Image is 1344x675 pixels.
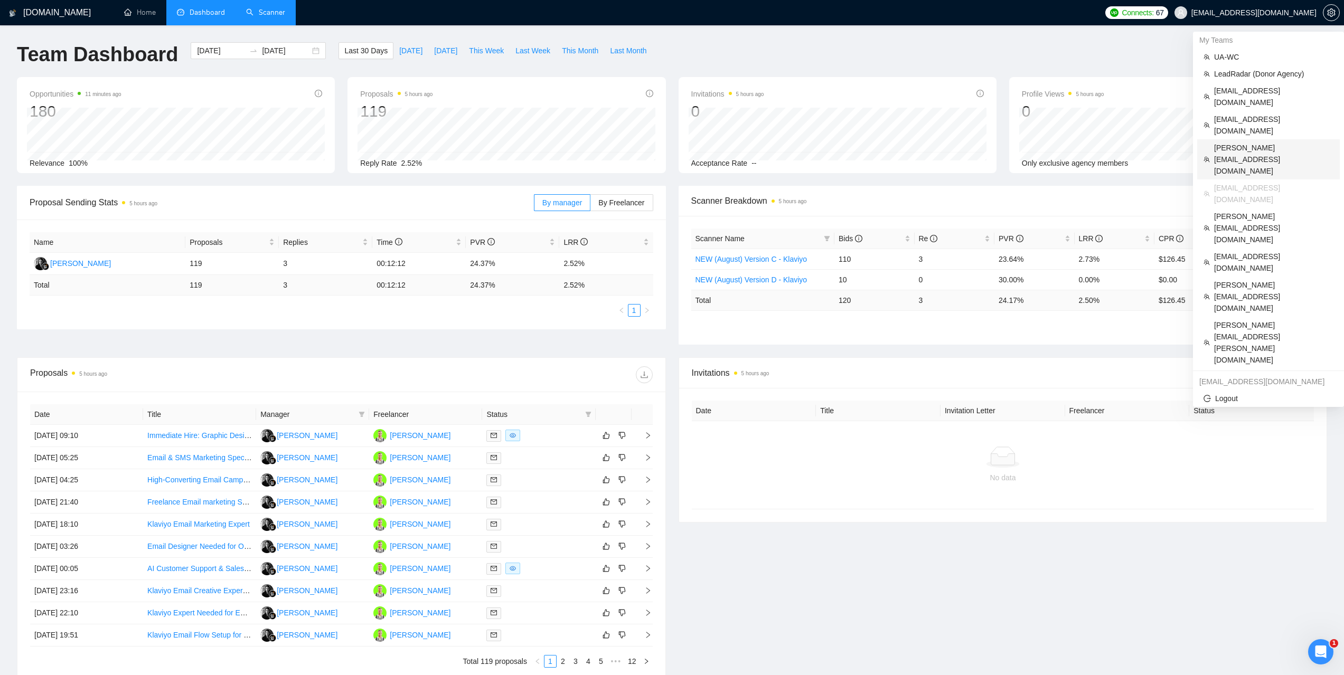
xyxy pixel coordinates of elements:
a: Klaviyo Email Marketing Expert [147,520,250,528]
a: 2 [557,655,569,667]
span: info-circle [855,235,862,242]
button: dislike [616,496,628,508]
th: Name [30,232,185,253]
span: like [603,564,610,573]
a: JD[PERSON_NAME] [373,630,450,639]
button: like [600,540,613,553]
img: JD [373,606,387,620]
img: gigradar-bm.png [269,457,276,464]
span: info-circle [1176,235,1183,242]
a: MK[PERSON_NAME] [260,431,337,439]
span: dislike [618,520,626,528]
img: JD [373,429,387,442]
a: homeHome [124,8,156,17]
td: 30.00% [994,269,1075,290]
span: Acceptance Rate [691,159,748,167]
button: like [600,518,613,530]
div: [PERSON_NAME] [277,496,337,508]
span: filter [824,235,830,242]
img: logo [9,5,16,22]
a: JD[PERSON_NAME] [373,564,450,572]
span: left [534,658,541,664]
span: Relevance [30,159,64,167]
span: ••• [607,655,624,668]
button: Last Week [510,42,556,59]
img: JD [373,562,387,575]
img: JD [373,518,387,531]
span: dashboard [177,8,184,16]
img: gigradar-bm.png [269,546,276,553]
li: 2 [557,655,569,668]
span: CPR [1159,234,1183,243]
img: MK [260,606,274,620]
span: team [1204,225,1210,231]
span: [PERSON_NAME][EMAIL_ADDRESS][DOMAIN_NAME] [1214,279,1333,314]
span: team [1204,156,1210,163]
img: JD [373,496,387,509]
span: Only exclusive agency members [1022,159,1129,167]
img: MK [260,629,274,642]
img: MK [260,540,274,553]
img: MK [260,429,274,442]
span: [PERSON_NAME][EMAIL_ADDRESS][PERSON_NAME][DOMAIN_NAME] [1214,319,1333,366]
span: [PERSON_NAME][EMAIL_ADDRESS][DOMAIN_NAME] [1214,142,1333,177]
a: JD[PERSON_NAME] [373,431,450,439]
button: dislike [616,540,628,553]
img: MK [260,496,274,509]
span: dislike [618,564,626,573]
span: Profile Views [1022,88,1104,100]
time: 5 hours ago [1076,91,1104,97]
span: mail [491,565,497,572]
span: logout [1204,395,1211,402]
div: [PERSON_NAME] [390,474,450,486]
span: like [603,542,610,550]
span: right [643,658,650,664]
input: End date [262,45,310,56]
div: dima.mirov@gigradar.io [1193,373,1344,390]
span: 67 [1156,7,1164,18]
span: info-circle [1095,235,1103,242]
button: [DATE] [393,42,428,59]
td: 3 [279,253,372,275]
span: team [1204,122,1210,128]
button: dislike [616,518,628,530]
button: right [640,655,653,668]
button: like [600,496,613,508]
span: team [1204,191,1210,197]
span: LRR [563,238,588,246]
button: dislike [616,451,628,464]
td: 110 [834,249,915,269]
td: 10 [834,269,915,290]
a: 1 [628,305,640,316]
button: dislike [616,562,628,575]
td: 0 [915,269,995,290]
div: [PERSON_NAME] [277,563,337,574]
td: 120 [834,290,915,310]
span: dislike [618,586,626,595]
button: dislike [616,473,628,486]
span: filter [583,406,594,422]
span: like [603,476,610,484]
img: MK [260,518,274,531]
span: Replies [283,236,360,248]
td: Total [30,275,185,296]
a: JD[PERSON_NAME] [373,519,450,528]
img: gigradar-bm.png [269,435,276,442]
td: 24.37% [466,253,559,275]
img: gigradar-bm.png [269,590,276,597]
input: Start date [197,45,245,56]
time: 5 hours ago [779,198,807,204]
div: [PERSON_NAME] [390,563,450,574]
span: filter [585,411,591,417]
a: Klaviyo Email Flow Setup for Shopify Store [147,631,288,639]
div: [PERSON_NAME] [277,607,337,619]
span: Re [919,234,938,243]
button: like [600,606,613,619]
img: JD [373,540,387,553]
img: MK [260,473,274,487]
span: like [603,609,610,617]
span: swap-right [249,46,258,55]
span: Scanner Breakdown [691,194,1315,207]
img: gigradar-bm.png [269,524,276,531]
img: gigradar-bm.png [269,634,276,642]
